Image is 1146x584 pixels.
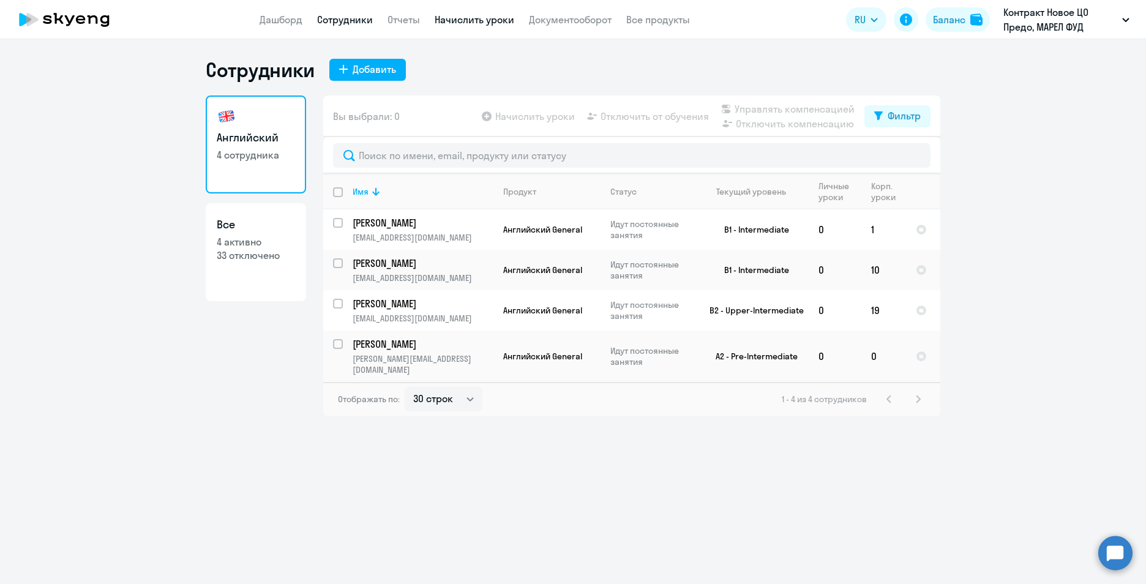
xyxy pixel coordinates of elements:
td: 0 [809,250,861,290]
p: Контракт Новое ЦО Предо, МАРЕЛ ФУД СИСТЕМС, ООО [1003,5,1117,34]
button: Контракт Новое ЦО Предо, МАРЕЛ ФУД СИСТЕМС, ООО [997,5,1136,34]
td: 10 [861,250,906,290]
td: 0 [809,290,861,331]
span: RU [855,12,866,27]
p: [PERSON_NAME] [353,297,491,310]
a: [PERSON_NAME] [353,256,493,270]
div: Текущий уровень [716,186,786,197]
p: [PERSON_NAME] [353,216,491,230]
p: [PERSON_NAME] [353,337,491,351]
div: Имя [353,186,493,197]
span: Английский General [503,305,582,316]
div: Добавить [353,62,396,77]
td: B1 - Intermediate [695,209,809,250]
div: Статус [610,186,694,197]
div: Баланс [933,12,965,27]
p: Идут постоянные занятия [610,345,694,367]
div: Корп. уроки [871,181,905,203]
div: Продукт [503,186,600,197]
button: Фильтр [864,105,931,127]
a: [PERSON_NAME] [353,337,493,351]
a: [PERSON_NAME] [353,297,493,310]
p: [EMAIL_ADDRESS][DOMAIN_NAME] [353,272,493,283]
button: RU [846,7,886,32]
a: Отчеты [388,13,420,26]
p: 4 активно [217,235,295,249]
p: Идут постоянные занятия [610,259,694,281]
p: [EMAIL_ADDRESS][DOMAIN_NAME] [353,313,493,324]
div: Фильтр [888,108,921,123]
td: B1 - Intermediate [695,250,809,290]
img: balance [970,13,983,26]
div: Имя [353,186,369,197]
input: Поиск по имени, email, продукту или статусу [333,143,931,168]
p: 4 сотрудника [217,148,295,162]
td: B2 - Upper-Intermediate [695,290,809,331]
span: Английский General [503,264,582,275]
h3: Английский [217,130,295,146]
td: 0 [809,331,861,382]
span: Английский General [503,224,582,235]
a: Сотрудники [317,13,373,26]
td: A2 - Pre-Intermediate [695,331,809,382]
a: Английский4 сотрудника [206,95,306,193]
a: Дашборд [260,13,302,26]
div: Текущий уровень [705,186,808,197]
span: Английский General [503,351,582,362]
span: Отображать по: [338,394,400,405]
td: 0 [809,209,861,250]
h1: Сотрудники [206,58,315,82]
a: [PERSON_NAME] [353,216,493,230]
p: [PERSON_NAME] [353,256,491,270]
button: Добавить [329,59,406,81]
a: Все4 активно33 отключено [206,203,306,301]
a: Все продукты [626,13,690,26]
h3: Все [217,217,295,233]
p: Идут постоянные занятия [610,299,694,321]
div: Личные уроки [818,181,861,203]
span: 1 - 4 из 4 сотрудников [782,394,867,405]
div: Статус [610,186,637,197]
td: 0 [861,331,906,382]
div: Продукт [503,186,536,197]
a: Начислить уроки [435,13,514,26]
button: Балансbalance [926,7,990,32]
p: [EMAIL_ADDRESS][DOMAIN_NAME] [353,232,493,243]
td: 1 [861,209,906,250]
a: Документооборот [529,13,612,26]
span: Вы выбрали: 0 [333,109,400,124]
p: 33 отключено [217,249,295,262]
p: [PERSON_NAME][EMAIL_ADDRESS][DOMAIN_NAME] [353,353,493,375]
td: 19 [861,290,906,331]
div: Личные уроки [818,181,853,203]
div: Корп. уроки [871,181,897,203]
p: Идут постоянные занятия [610,219,694,241]
img: english [217,107,236,126]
